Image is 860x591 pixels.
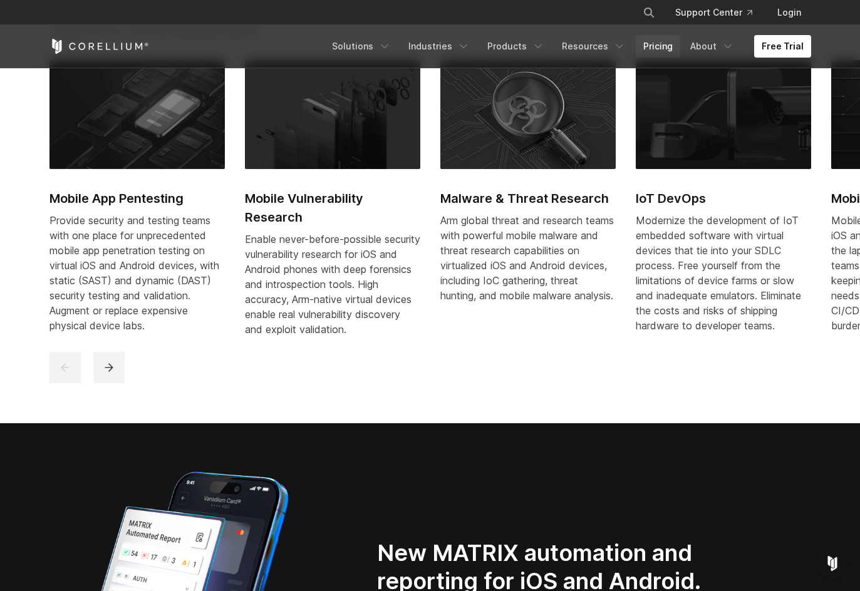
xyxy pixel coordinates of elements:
a: Corellium Home [49,39,149,54]
div: Open Intercom Messenger [817,548,847,578]
a: IoT DevOps IoT DevOps Modernize the development of IoT embedded software with virtual devices tha... [636,60,811,348]
a: Mobile Vulnerability Research Mobile Vulnerability Research Enable never-before-possible security... [245,60,420,352]
a: Mobile App Pentesting Mobile App Pentesting Provide security and testing teams with one place for... [49,60,225,348]
h2: Mobile App Pentesting [49,189,225,208]
div: Navigation Menu [628,1,811,24]
a: Solutions [324,35,398,58]
h2: Malware & Threat Research [440,189,616,208]
div: Modernize the development of IoT embedded software with virtual devices that tie into your SDLC p... [636,213,811,333]
button: Search [638,1,660,24]
img: IoT DevOps [636,60,811,169]
a: Malware & Threat Research Malware & Threat Research Arm global threat and research teams with pow... [440,60,616,318]
a: Support Center [665,1,762,24]
a: Free Trial [754,35,811,58]
div: Provide security and testing teams with one place for unprecedented mobile app penetration testin... [49,213,225,333]
img: Malware & Threat Research [440,60,616,169]
div: Arm global threat and research teams with powerful mobile malware and threat research capabilitie... [440,213,616,303]
a: Resources [554,35,633,58]
div: Enable never-before-possible security vulnerability research for iOS and Android phones with deep... [245,232,420,337]
a: Products [480,35,552,58]
a: Login [767,1,811,24]
h2: IoT DevOps [636,189,811,208]
div: Navigation Menu [324,35,811,58]
h2: Mobile Vulnerability Research [245,189,420,227]
a: Pricing [636,35,680,58]
img: Mobile Vulnerability Research [245,60,420,169]
a: About [683,35,742,58]
button: next [93,352,125,383]
a: Industries [401,35,477,58]
img: Mobile App Pentesting [49,60,225,169]
button: previous [49,352,81,383]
